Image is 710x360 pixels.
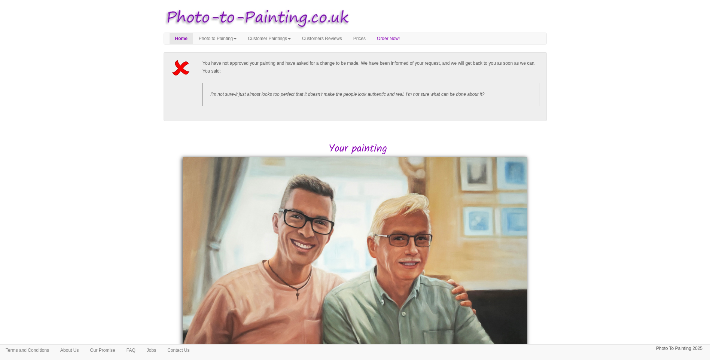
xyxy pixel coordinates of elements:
[242,33,296,44] a: Customer Paintings
[656,345,703,353] p: Photo To Painting 2025
[193,33,242,44] a: Photo to Painting
[296,33,348,44] a: Customers Reviews
[160,4,351,33] img: Photo to Painting
[84,345,121,356] a: Our Promise
[170,33,193,44] a: Home
[121,345,141,356] a: FAQ
[202,60,539,75] p: You have not approved your painting and have asked for a change to be made. We have been informed...
[210,92,484,97] i: I’m not sure-it just almost looks too perfect that it doesn’t make the people look authentic and ...
[371,33,405,44] a: Order Now!
[169,143,547,155] h2: Your painting
[171,60,193,76] img: Not Approved
[141,345,162,356] a: Jobs
[162,345,195,356] a: Contact Us
[55,345,84,356] a: About Us
[348,33,371,44] a: Prices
